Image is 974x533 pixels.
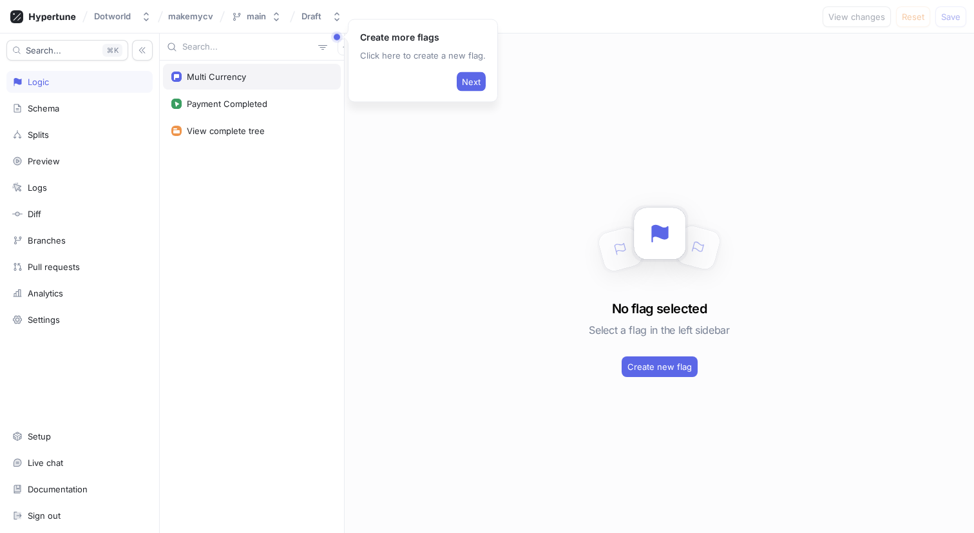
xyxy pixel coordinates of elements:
[296,6,347,27] button: Draft
[28,431,51,441] div: Setup
[941,13,960,21] span: Save
[28,288,63,298] div: Analytics
[187,99,267,109] div: Payment Completed
[28,103,59,113] div: Schema
[301,11,321,22] div: Draft
[28,235,66,246] div: Branches
[28,130,49,140] div: Splits
[828,13,885,21] span: View changes
[28,156,60,166] div: Preview
[94,11,131,22] div: Dotworld
[6,40,128,61] button: Search...K
[612,299,707,318] h3: No flag selected
[28,458,63,468] div: Live chat
[187,72,246,82] div: Multi Currency
[182,41,313,53] input: Search...
[187,126,265,136] div: View complete tree
[89,6,157,27] button: Dotworld
[896,6,930,27] button: Reset
[622,356,698,377] button: Create new flag
[28,262,80,272] div: Pull requests
[902,13,924,21] span: Reset
[627,363,692,371] span: Create new flag
[28,484,88,494] div: Documentation
[102,44,122,57] div: K
[28,315,60,325] div: Settings
[589,318,729,342] h5: Select a flag in the left sidebar
[935,6,966,27] button: Save
[6,478,153,500] a: Documentation
[168,12,213,21] span: makemycv
[226,6,287,27] button: main
[28,510,61,521] div: Sign out
[823,6,891,27] button: View changes
[28,182,47,193] div: Logs
[28,209,41,219] div: Diff
[26,46,61,54] span: Search...
[28,77,49,87] div: Logic
[247,11,266,22] div: main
